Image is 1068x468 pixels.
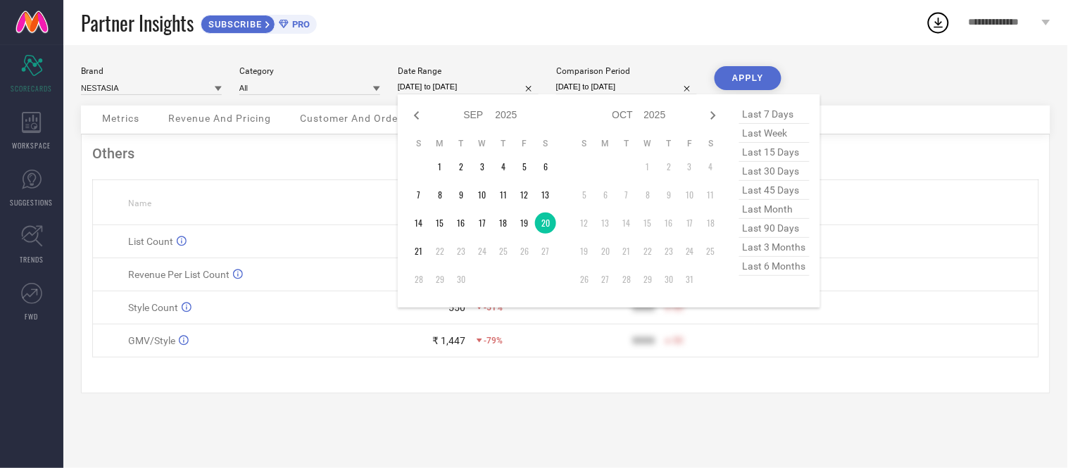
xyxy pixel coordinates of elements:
div: Brand [81,66,222,76]
span: -51% [484,303,503,312]
td: Wed Sep 10 2025 [472,184,493,205]
th: Sunday [574,138,595,149]
td: Mon Sep 29 2025 [429,269,451,290]
td: Thu Sep 18 2025 [493,213,514,234]
td: Thu Oct 09 2025 [658,184,679,205]
th: Thursday [658,138,679,149]
div: Date Range [398,66,539,76]
td: Sat Sep 20 2025 [535,213,556,234]
span: 50 [673,303,683,312]
span: List Count [128,236,173,247]
td: Sun Oct 26 2025 [574,269,595,290]
td: Mon Oct 13 2025 [595,213,616,234]
td: Tue Sep 09 2025 [451,184,472,205]
td: Thu Sep 25 2025 [493,241,514,262]
td: Sun Sep 14 2025 [408,213,429,234]
th: Friday [679,138,701,149]
td: Tue Oct 14 2025 [616,213,637,234]
span: SCORECARDS [11,83,53,94]
th: Tuesday [451,138,472,149]
div: Category [239,66,380,76]
td: Mon Oct 27 2025 [595,269,616,290]
td: Sun Oct 12 2025 [574,213,595,234]
th: Saturday [701,138,722,149]
div: Next month [705,107,722,124]
td: Tue Oct 28 2025 [616,269,637,290]
span: WORKSPACE [13,140,51,151]
td: Sat Sep 27 2025 [535,241,556,262]
td: Mon Sep 15 2025 [429,213,451,234]
input: Select comparison period [556,80,697,94]
button: APPLY [715,66,781,90]
span: last 30 days [739,162,810,181]
td: Tue Sep 23 2025 [451,241,472,262]
td: Fri Oct 03 2025 [679,156,701,177]
span: FWD [25,311,39,322]
th: Monday [595,138,616,149]
td: Tue Oct 07 2025 [616,184,637,205]
span: SUBSCRIBE [201,19,265,30]
td: Thu Sep 04 2025 [493,156,514,177]
th: Friday [514,138,535,149]
td: Fri Oct 31 2025 [679,269,701,290]
td: Wed Sep 03 2025 [472,156,493,177]
td: Fri Sep 05 2025 [514,156,535,177]
td: Sat Sep 13 2025 [535,184,556,205]
span: Revenue Per List Count [128,269,230,280]
span: Partner Insights [81,8,194,37]
td: Sat Oct 04 2025 [701,156,722,177]
div: Others [92,145,1039,162]
td: Fri Sep 19 2025 [514,213,535,234]
td: Wed Oct 01 2025 [637,156,658,177]
span: GMV/Style [128,335,175,346]
td: Thu Oct 23 2025 [658,241,679,262]
td: Fri Sep 26 2025 [514,241,535,262]
input: Select date range [398,80,539,94]
div: 550 [449,302,466,313]
td: Fri Oct 10 2025 [679,184,701,205]
span: last 7 days [739,105,810,124]
span: last 90 days [739,219,810,238]
td: Wed Oct 29 2025 [637,269,658,290]
span: Metrics [102,113,139,124]
span: last month [739,200,810,219]
span: Revenue And Pricing [168,113,271,124]
div: ₹ 1,447 [433,335,466,346]
td: Fri Oct 17 2025 [679,213,701,234]
span: last 6 months [739,257,810,276]
div: Open download list [926,10,951,35]
span: last week [739,124,810,143]
td: Sat Oct 11 2025 [701,184,722,205]
div: Comparison Period [556,66,697,76]
td: Fri Sep 12 2025 [514,184,535,205]
td: Sat Sep 06 2025 [535,156,556,177]
td: Thu Oct 16 2025 [658,213,679,234]
td: Wed Oct 15 2025 [637,213,658,234]
td: Tue Sep 02 2025 [451,156,472,177]
td: Sat Oct 18 2025 [701,213,722,234]
td: Tue Sep 16 2025 [451,213,472,234]
td: Tue Oct 21 2025 [616,241,637,262]
td: Sat Oct 25 2025 [701,241,722,262]
span: last 3 months [739,238,810,257]
td: Wed Sep 24 2025 [472,241,493,262]
th: Monday [429,138,451,149]
td: Thu Oct 02 2025 [658,156,679,177]
span: Customer And Orders [300,113,408,124]
span: SUGGESTIONS [11,197,54,208]
span: last 15 days [739,143,810,162]
td: Mon Sep 01 2025 [429,156,451,177]
span: 50 [673,336,683,346]
td: Mon Oct 06 2025 [595,184,616,205]
div: Previous month [408,107,425,124]
th: Thursday [493,138,514,149]
td: Fri Oct 24 2025 [679,241,701,262]
th: Wednesday [472,138,493,149]
th: Saturday [535,138,556,149]
td: Mon Sep 08 2025 [429,184,451,205]
th: Sunday [408,138,429,149]
td: Mon Sep 22 2025 [429,241,451,262]
td: Wed Oct 22 2025 [637,241,658,262]
span: Name [128,198,151,208]
td: Thu Sep 11 2025 [493,184,514,205]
